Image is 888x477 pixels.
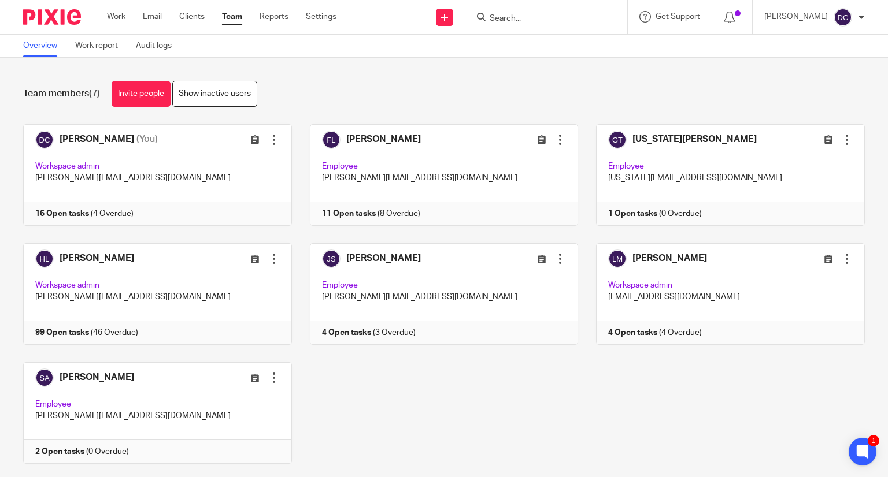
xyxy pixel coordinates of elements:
[136,35,180,57] a: Audit logs
[89,89,100,98] span: (7)
[23,88,100,100] h1: Team members
[179,11,205,23] a: Clients
[306,11,336,23] a: Settings
[868,435,879,446] div: 1
[764,11,828,23] p: [PERSON_NAME]
[172,81,257,107] a: Show inactive users
[834,8,852,27] img: svg%3E
[222,11,242,23] a: Team
[143,11,162,23] a: Email
[260,11,288,23] a: Reports
[656,13,700,21] span: Get Support
[489,14,593,24] input: Search
[23,35,66,57] a: Overview
[23,9,81,25] img: Pixie
[107,11,125,23] a: Work
[112,81,171,107] a: Invite people
[75,35,127,57] a: Work report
